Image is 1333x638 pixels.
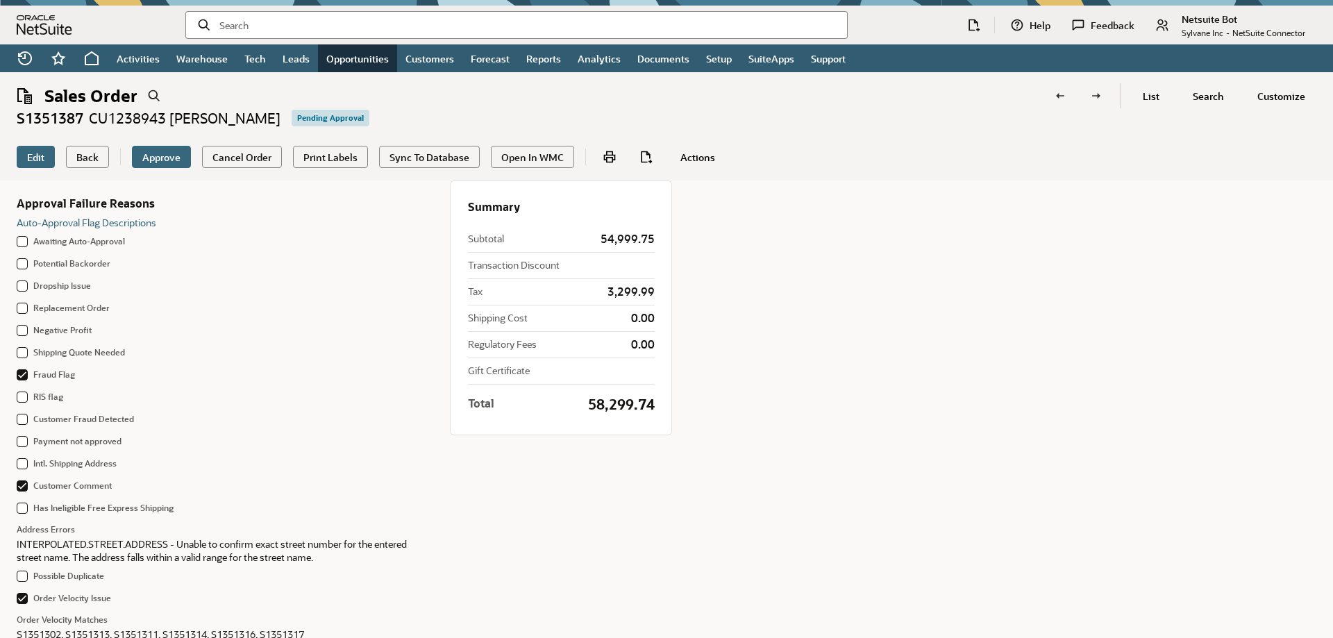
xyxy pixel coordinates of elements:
[1064,11,1146,39] div: Feedback
[518,44,569,72] a: Reports
[468,285,483,298] a: Tax
[569,44,629,72] a: Analytics
[1148,11,1316,39] div: Change Role
[379,146,480,168] button: Sync To Database
[33,413,134,424] a: Customer Fraud Detected
[601,232,655,246] span: 54,999.75
[197,18,211,32] svg: Search
[17,614,108,625] a: Order Velocity Matches
[811,52,846,65] span: Support
[8,44,42,72] a: Recent Records
[17,523,75,535] a: Address Errors
[961,11,986,39] div: Create New
[75,44,108,72] a: Home
[468,364,530,377] a: Gift Certificate
[33,502,174,513] a: Has Ineligible Free Express Shipping
[17,146,55,168] button: Edit
[17,197,155,210] div: Approval Failure Reasons
[132,146,191,168] button: Approve
[669,144,726,169] a: Actions
[1182,83,1235,108] a: Search
[631,337,655,351] span: 0.00
[33,480,112,491] a: Customer Comment
[283,52,310,65] span: Leads
[698,44,740,72] a: Setup
[33,570,104,581] a: Possible Duplicate
[1182,12,1305,26] span: Netsuite Bot
[293,146,368,168] button: Print Labels
[1246,83,1316,108] a: Customize
[639,150,653,164] img: create-new.svg
[33,592,111,603] a: Order Velocity Issue
[603,150,617,164] img: print.svg
[740,44,803,72] a: SuiteApps
[176,52,228,65] span: Warehouse
[462,44,518,72] a: Forecast
[468,337,537,351] a: Regulatory Fees
[1030,19,1050,32] label: Help
[397,44,462,72] a: Customers
[244,52,266,65] span: Tech
[33,302,110,313] a: Replacement Order
[108,44,168,72] a: Activities
[168,44,236,72] a: Warehouse
[1226,27,1230,38] span: -
[219,18,836,32] input: Search
[274,44,318,72] a: Leads
[50,50,67,67] svg: Shortcuts
[468,311,528,324] a: Shipping Cost
[1132,83,1171,108] a: List
[66,146,109,168] button: Back
[588,397,655,411] span: 58,299.74
[468,396,494,410] a: Total
[318,44,397,72] a: Opportunities
[33,391,63,402] a: RIS flag
[117,52,160,65] span: Activities
[42,44,75,72] div: Shortcuts
[706,52,732,65] span: Setup
[44,86,137,106] h1: Sales Order
[1003,11,1062,39] div: Help
[33,258,110,269] a: Potential Backorder
[1091,19,1134,32] label: Feedback
[202,146,282,168] button: Cancel Order
[147,89,161,103] img: Quick Find
[33,235,125,246] a: Awaiting Auto-Approval
[631,311,655,325] span: 0.00
[17,216,156,229] a: Auto-Approval Flag Descriptions
[471,52,510,65] span: Forecast
[637,52,689,65] span: Documents
[33,435,121,446] a: Payment not approved
[1089,89,1103,103] img: Next
[1053,89,1067,103] img: Previous
[89,108,280,128] div: CU1238943 [PERSON_NAME]
[748,52,794,65] span: SuiteApps
[468,258,560,271] a: Transaction Discount
[526,52,561,65] span: Reports
[1232,27,1305,38] span: NetSuite Connector
[33,324,92,335] a: Negative Profit
[1182,27,1223,38] span: Sylvane Inc
[326,52,389,65] span: Opportunities
[33,457,117,469] a: Intl. Shipping Address
[17,15,72,35] svg: logo
[17,108,83,128] div: S1351387
[468,199,520,214] div: Summary
[33,369,75,380] a: Fraud Flag
[578,52,621,65] span: Analytics
[292,110,369,126] div: Pending Approval
[17,537,428,564] span: INTERPOLATED.STREET.ADDRESS - Unable to confirm exact street number for the entered street name. ...
[83,50,100,67] svg: Home
[607,285,655,299] span: 3,299.99
[629,44,698,72] a: Documents
[491,146,574,168] button: Open In WMC
[33,346,125,358] a: Shipping Quote Needed
[468,232,504,245] a: Subtotal
[803,44,854,72] a: Support
[405,52,454,65] span: Customers
[33,280,91,291] a: Dropship Issue
[17,50,33,67] svg: Recent Records
[236,44,274,72] a: Tech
